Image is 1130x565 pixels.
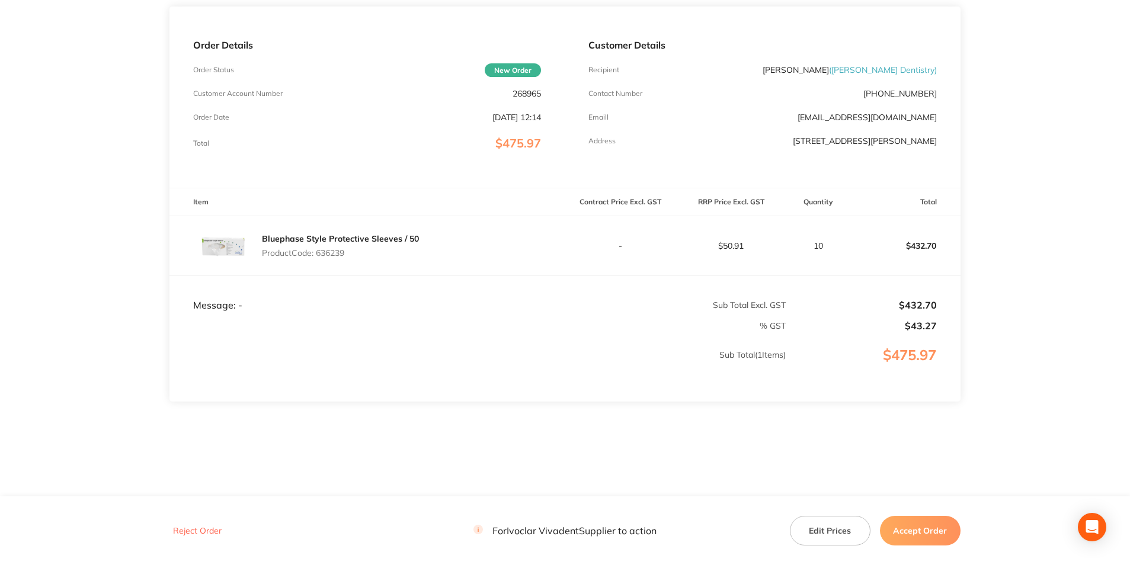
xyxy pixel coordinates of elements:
button: Reject Order [169,525,225,536]
p: 268965 [513,89,541,98]
th: Total [850,188,961,216]
p: $50.91 [676,241,786,251]
p: % GST [170,321,786,330]
img: cmsyMXhqMw [193,216,252,275]
p: Customer Account Number [193,89,283,98]
th: RRP Price Excl. GST [676,188,786,216]
span: ( [PERSON_NAME] Dentistry ) [829,65,937,75]
span: $475.97 [495,136,541,150]
p: Total [193,139,209,147]
p: $432.70 [787,300,937,310]
p: [PERSON_NAME] [763,65,937,75]
p: Sub Total Excl. GST [565,300,786,310]
p: Product Code: 636239 [262,248,419,258]
th: Contract Price Excl. GST [565,188,676,216]
p: Contact Number [588,89,642,98]
th: Quantity [786,188,850,216]
p: $475.97 [787,347,960,387]
a: Bluephase Style Protective Sleeves / 50 [262,233,419,244]
p: Customer Details [588,40,936,50]
p: [PHONE_NUMBER] [863,89,937,98]
p: - [565,241,675,251]
p: Emaill [588,113,609,121]
p: Order Status [193,66,234,74]
p: For Ivoclar Vivadent Supplier to action [473,525,657,536]
span: New Order [485,63,541,77]
button: Accept Order [880,516,961,545]
p: 10 [787,241,849,251]
th: Item [169,188,565,216]
p: Order Details [193,40,541,50]
p: [STREET_ADDRESS][PERSON_NAME] [793,136,937,146]
div: Open Intercom Messenger [1078,513,1106,541]
p: Sub Total ( 1 Items) [170,350,786,383]
p: [DATE] 12:14 [492,113,541,122]
p: $43.27 [787,320,937,331]
td: Message: - [169,275,565,311]
p: Recipient [588,66,619,74]
p: Address [588,137,616,145]
button: Edit Prices [790,516,870,545]
p: Order Date [193,113,229,121]
a: [EMAIL_ADDRESS][DOMAIN_NAME] [798,112,937,123]
p: $432.70 [850,232,960,260]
